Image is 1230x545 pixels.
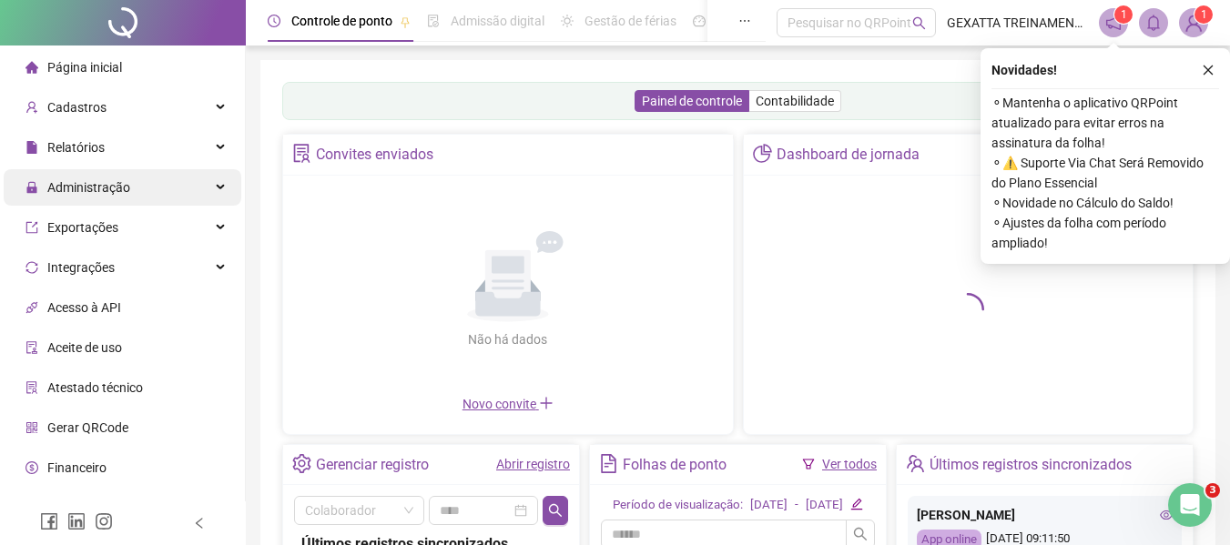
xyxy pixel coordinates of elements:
span: setting [292,454,311,473]
span: bell [1145,15,1162,31]
span: pushpin [400,16,411,27]
span: team [906,454,925,473]
span: Novidades ! [991,60,1057,80]
div: Folhas de ponto [623,449,727,480]
span: Gestão de férias [585,14,676,28]
span: Admissão digital [451,14,544,28]
span: ⚬ ⚠️ Suporte Via Chat Será Removido do Plano Essencial [991,153,1219,193]
span: sync [25,261,38,274]
div: [DATE] [806,496,843,515]
span: Controle de ponto [291,14,392,28]
div: [PERSON_NAME] [917,505,1173,525]
div: [DATE] [750,496,788,515]
span: notification [1105,15,1122,31]
span: Relatórios [47,140,105,155]
span: user-add [25,101,38,114]
span: ⚬ Ajustes da folha com período ampliado! [991,213,1219,253]
span: Exportações [47,220,118,235]
span: Aceite de uso [47,340,122,355]
span: Administração [47,180,130,195]
span: loading [948,288,989,329]
a: Abrir registro [496,457,570,471]
span: filter [802,458,815,470]
span: export [25,221,38,234]
span: pie-chart [753,144,772,163]
span: Novo convite [463,397,554,411]
span: Painel de controle [642,94,742,108]
span: close [1202,64,1215,76]
span: 3 [1205,483,1220,498]
a: Ver todos [822,457,877,471]
span: edit [850,498,862,510]
span: search [912,16,926,30]
span: 1 [1121,8,1127,21]
span: dollar [25,461,38,474]
span: ⚬ Novidade no Cálculo do Saldo! [991,193,1219,213]
span: home [25,61,38,74]
sup: Atualize o seu contato no menu Meus Dados [1194,5,1213,24]
span: file [25,141,38,154]
span: sun [561,15,574,27]
span: ⚬ Mantenha o aplicativo QRPoint atualizado para evitar erros na assinatura da folha! [991,93,1219,153]
span: Financeiro [47,460,107,475]
div: Período de visualização: [613,496,743,515]
span: file-text [599,454,618,473]
span: dashboard [693,15,706,27]
span: Integrações [47,260,115,275]
span: Cadastros [47,100,107,115]
div: Dashboard de jornada [777,139,920,170]
span: GEXATTA TREINAMENTO PROFISSIONAL LTDA [947,13,1088,33]
span: eye [1160,509,1173,521]
span: lock [25,181,38,194]
span: qrcode [25,421,38,434]
img: 3599 [1180,9,1207,36]
span: instagram [95,512,113,530]
div: Não há dados [424,329,592,349]
span: solution [25,381,38,394]
span: linkedin [67,512,86,530]
span: facebook [40,512,58,530]
span: clock-circle [268,15,280,27]
span: Gerar QRCode [47,420,128,435]
span: Página inicial [47,60,122,75]
span: Contabilidade [756,94,834,108]
span: solution [292,144,311,163]
span: Atestado técnico [47,380,143,395]
div: Gerenciar registro [316,449,429,480]
div: Últimos registros sincronizados [930,449,1132,480]
div: - [795,496,798,515]
span: plus [539,396,554,410]
span: api [25,301,38,314]
span: ellipsis [738,15,751,27]
span: search [548,503,563,518]
div: Convites enviados [316,139,433,170]
span: Acesso à API [47,300,121,315]
span: left [193,517,206,530]
sup: 1 [1114,5,1133,24]
span: Central de ajuda [47,500,139,515]
span: file-done [427,15,440,27]
iframe: Intercom live chat [1168,483,1212,527]
span: audit [25,341,38,354]
span: search [853,527,868,541]
span: 1 [1201,8,1207,21]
